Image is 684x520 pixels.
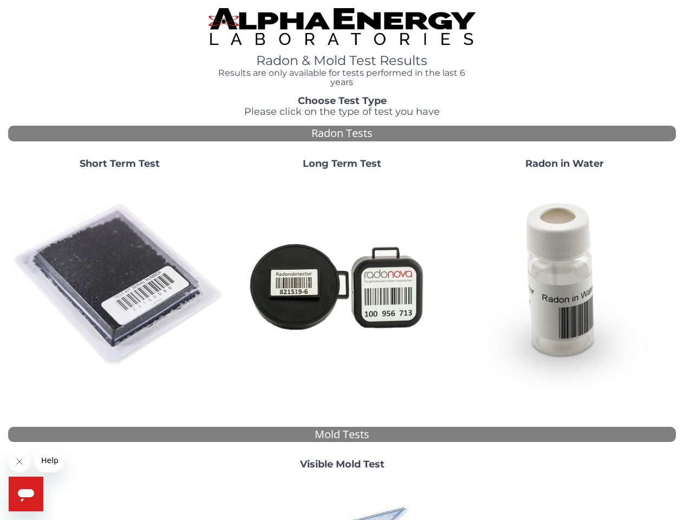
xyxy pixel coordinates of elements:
[9,477,43,511] iframe: Button to launch messaging window
[9,451,30,472] iframe: Close message
[209,54,475,68] h1: Radon & Mold Test Results
[209,68,475,87] h4: Results are only available for tests performed in the last 6 years
[12,178,226,392] img: ShortTerm.jpg
[8,126,676,141] div: Radon Tests
[300,458,385,470] strong: Visible Mold Test
[235,178,449,392] img: Radtrak2vsRadtrak3.jpg
[35,448,63,472] iframe: Message from company
[525,158,604,170] strong: Radon in Water
[80,158,160,170] strong: Short Term Test
[244,106,440,118] span: Please click on the type of test you have
[458,178,672,392] img: RadoninWater.jpg
[303,158,381,170] strong: Long Term Test
[209,8,475,45] img: TightCrop.jpg
[298,95,387,107] strong: Choose Test Type
[8,427,676,443] div: Mold Tests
